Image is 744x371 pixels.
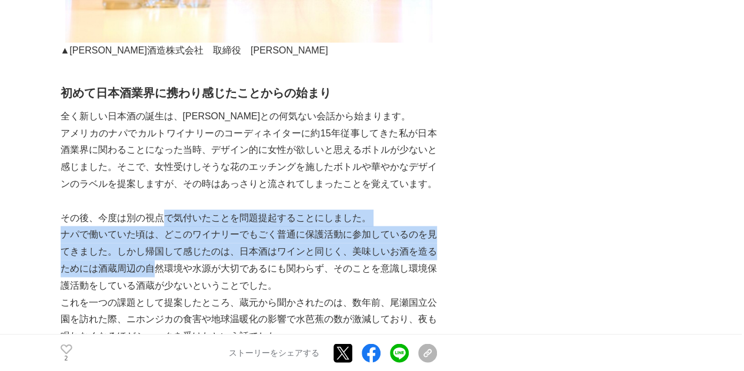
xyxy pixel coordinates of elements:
p: ストーリーをシェアする [229,347,319,358]
p: 2 [61,355,72,361]
p: 全く新しい日本酒の誕生は、[PERSON_NAME]との何気ない会話から始まります。 [61,108,437,125]
p: その後、今度は別の視点で気付いたことを問題提起することにしました。 [61,209,437,226]
p: ▲[PERSON_NAME]酒造株式会社 取締役 [PERSON_NAME] [61,42,437,59]
p: アメリカのナパでカルトワイナリーのコーディネイターに約15年従事してきた私が日本酒業界に関わることになった当時、デザイン的に女性が欲しいと思えるボトルが少ないと感じました。そこで、女性受けしそう... [61,125,437,192]
p: これを一つの課題として提案したところ、蔵元から聞かされたのは、数年前、尾瀬国立公園を訪れた際、ニホンジカの食害や地球温暖化の影響で水芭蕉の数が激減しており、夜も眠れなくなるほどショックを受けたと... [61,294,437,345]
p: ナパで働いていた頃は、どこのワイナリーでもごく普通に保護活動に参加しているのを見てきました。しかし帰国して感じたのは、日本酒はワインと同じく、美味しいお酒を造るためには酒蔵周辺の自然環境や水源が... [61,226,437,293]
strong: 初めて日本酒業界に携わり感じたことからの始まり [61,86,331,99]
